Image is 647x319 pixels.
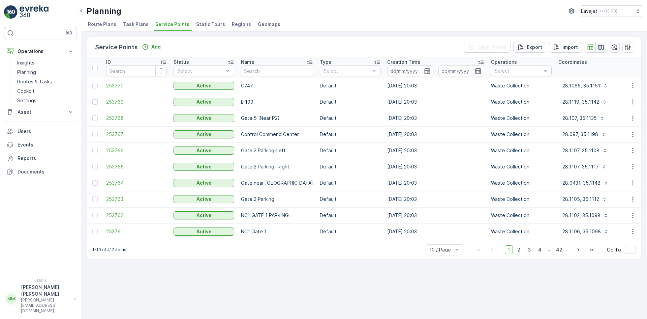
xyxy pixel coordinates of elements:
button: Active [174,98,234,106]
p: Service Points [95,43,138,52]
p: Active [196,99,212,105]
p: Active [196,180,212,186]
button: Active [174,130,234,138]
p: Status [174,59,189,65]
a: 253769 [106,99,167,105]
p: [PERSON_NAME].[PERSON_NAME] [21,284,71,297]
p: ... [548,245,552,254]
p: Users [18,128,74,135]
span: Regions [232,21,251,28]
p: 28.1065, 35.1151 [562,82,600,89]
div: Toggle Row Selected [92,213,98,218]
p: 28.1102, 35.1098 [562,212,600,219]
button: Import [549,42,582,53]
p: Waste Collection [491,131,552,138]
td: [DATE] 20:03 [384,191,488,207]
button: 28.1102, 35.1098 [558,210,613,221]
p: Add [151,44,161,50]
p: Default [320,131,380,138]
p: Routes & Tasks [17,78,52,85]
span: v 1.50.3 [4,278,77,283]
button: Active [174,147,234,155]
p: NC1 GATE 1 PARKING [241,212,313,219]
button: 28.1065, 35.1151 [558,80,612,91]
p: Default [320,163,380,170]
span: Route Plans [88,21,116,28]
img: logo_light-DOdMpM7g.png [20,5,49,19]
p: Waste Collection [491,99,552,105]
p: Export [527,44,542,51]
button: 28.097, 35.1198 [558,129,610,140]
td: [DATE] 20:03 [384,78,488,94]
a: 253761 [106,228,167,235]
td: [DATE] 20:03 [384,110,488,126]
p: Active [196,82,212,89]
p: Active [196,115,212,122]
a: Settings [14,96,77,105]
a: Users [4,125,77,138]
p: Planning [17,69,36,76]
div: Toggle Row Selected [92,180,98,186]
p: Reports [18,155,74,162]
p: Gate 5 (Near P2) [241,115,313,122]
span: 253766 [106,147,167,154]
div: Toggle Row Selected [92,164,98,169]
button: 28.1107, 35.1117 [558,161,611,172]
p: Cockpit [17,88,35,95]
p: ID [106,59,111,65]
p: [PERSON_NAME][EMAIL_ADDRESS][DOMAIN_NAME] [21,297,71,314]
button: Clear Filters [464,42,511,53]
button: 28.1106, 35.1098 [558,226,613,237]
p: 28.097, 35.1198 [562,131,598,138]
button: Operations [4,45,77,58]
p: Waste Collection [491,115,552,122]
a: Documents [4,165,77,179]
p: Name [241,59,254,65]
td: [DATE] 20:03 [384,175,488,191]
p: Gate near [GEOGRAPHIC_DATA] [241,180,313,186]
p: Planning [87,6,121,17]
span: Geomaps [258,21,280,28]
div: Toggle Row Selected [92,115,98,121]
a: Planning [14,68,77,77]
td: [DATE] 20:03 [384,207,488,223]
p: Default [320,115,380,122]
button: MM[PERSON_NAME].[PERSON_NAME][PERSON_NAME][EMAIL_ADDRESS][DOMAIN_NAME] [4,284,77,314]
img: logo [4,5,18,19]
a: Cockpit [14,86,77,96]
td: [DATE] 20:03 [384,223,488,240]
button: 28.107, 35.1135 [558,113,609,124]
p: 28.107, 35.1135 [562,115,597,122]
a: 253767 [106,131,167,138]
p: Default [320,196,380,203]
p: Active [196,196,212,203]
p: Documents [18,168,74,175]
div: Toggle Row Selected [92,148,98,153]
p: Import [562,44,578,51]
p: Default [320,228,380,235]
span: 253762 [106,212,167,219]
button: 28.1107, 35.1108 [558,145,612,156]
span: 253765 [106,163,167,170]
button: Active [174,82,234,90]
p: Select [495,68,541,74]
a: 253768 [106,115,167,122]
p: ( +03:00 ) [600,8,617,14]
p: Insights [17,59,34,66]
a: 253763 [106,196,167,203]
p: Active [196,228,212,235]
div: Toggle Row Selected [92,83,98,88]
span: 253770 [106,82,167,89]
button: Export [513,42,546,53]
input: dd/mm/yyyy [387,65,433,76]
button: 28.1119, 35.1142 [558,97,611,107]
p: Asset [18,109,63,115]
button: Lavajet(+03:00) [581,5,642,17]
p: Select [323,68,370,74]
p: Default [320,147,380,154]
input: Search [106,65,167,76]
button: 28.1105, 35.1112 [558,194,611,205]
